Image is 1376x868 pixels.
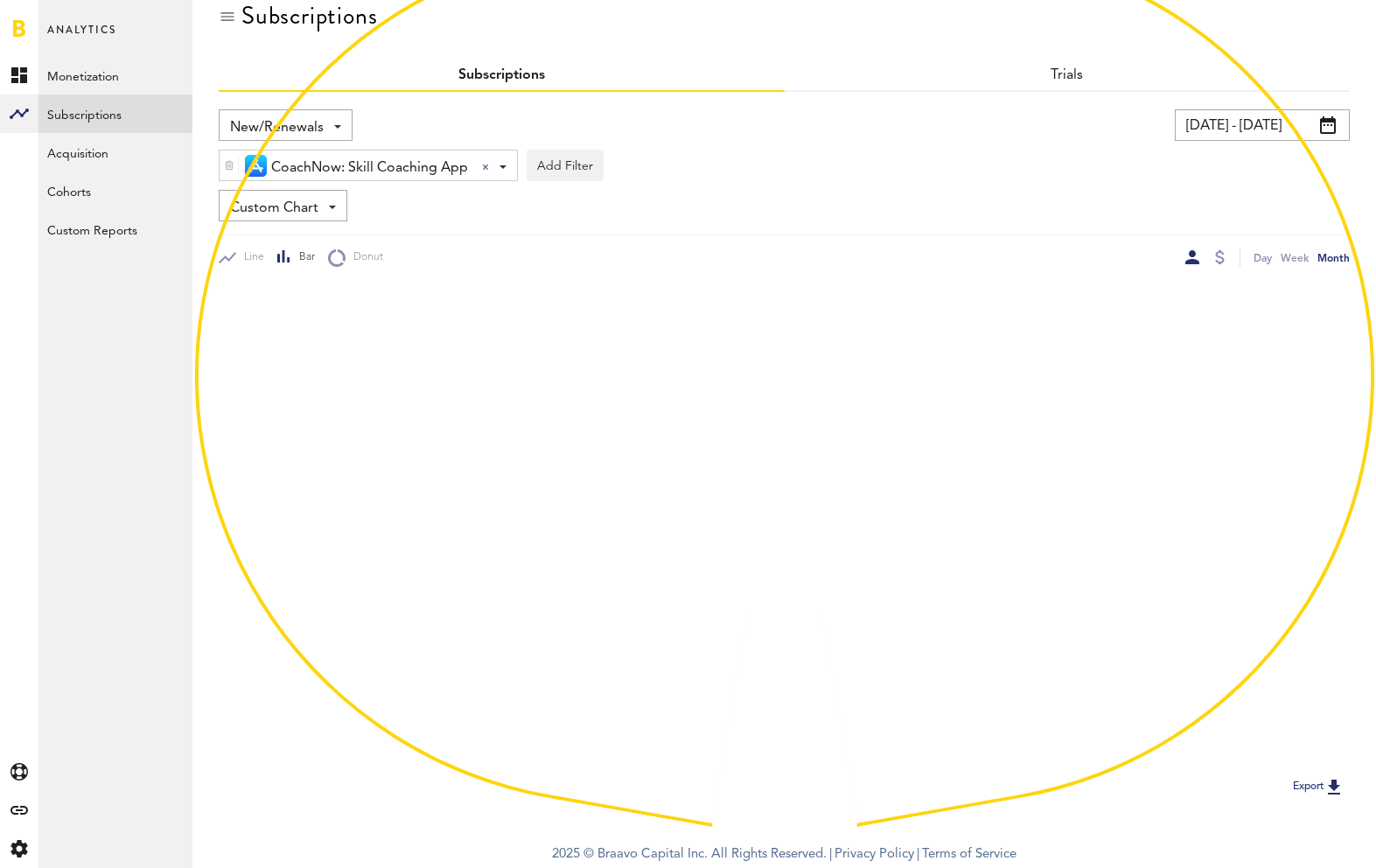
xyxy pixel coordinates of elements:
[271,153,468,183] span: CoachNow: Skill Coaching App
[922,848,1016,861] a: Terms of Service
[38,210,192,248] a: Custom Reports
[527,150,604,181] button: Add Filter
[230,113,324,143] span: New/Renewals
[38,94,192,133] a: Subscriptions
[236,250,264,265] span: Line
[230,193,318,223] span: Custom Chart
[241,2,377,30] div: Subscriptions
[1288,775,1350,798] button: Export
[552,842,827,868] span: 2025 © Braavo Capital Inc. All Rights Reserved.
[1324,776,1345,797] img: Export
[1254,248,1272,267] div: Day
[482,164,489,171] div: Clear
[291,250,315,265] span: Bar
[245,155,267,177] img: 21.png
[38,56,192,94] a: Monetization
[38,133,192,171] a: Acquisition
[346,250,383,265] span: Donut
[1051,68,1083,82] a: Trials
[1317,248,1350,267] div: Month
[224,159,234,171] img: trash_awesome_blue.svg
[47,19,116,56] span: Analytics
[38,171,192,210] a: Cohorts
[835,848,914,861] a: Privacy Policy
[220,150,239,180] div: Delete
[458,68,545,82] a: Subscriptions
[1281,248,1309,267] div: Week
[37,12,100,28] span: Support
